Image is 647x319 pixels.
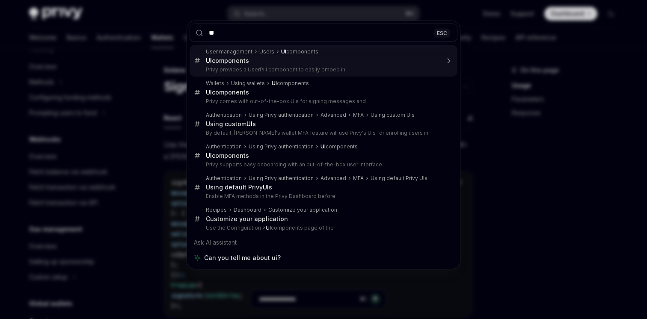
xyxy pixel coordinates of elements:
b: UI [281,48,286,55]
div: Authentication [206,143,242,150]
p: Use the Configuration > components page of the [206,224,439,231]
div: ESC [434,28,450,37]
div: Users [259,48,274,55]
div: Using Privy authentication [249,175,314,182]
b: UI [266,224,271,231]
span: Can you tell me about ui? [204,254,281,262]
div: components [206,152,249,159]
b: UI [206,89,212,96]
div: Using Privy authentication [249,143,314,150]
div: components [321,143,358,150]
div: Using wallets [231,80,265,87]
div: User management [206,48,252,55]
div: Wallets [206,80,224,87]
b: UI [272,80,277,86]
div: Using custom UIs [371,112,415,118]
div: Advanced [321,175,346,182]
p: Privy provides a UserPill component to easily embed in [206,66,439,73]
div: Authentication [206,112,242,118]
div: Authentication [206,175,242,182]
div: Customize your application [268,207,337,213]
div: components [272,80,309,87]
div: components [281,48,318,55]
div: Customize your application [206,215,288,223]
p: Privy comes with out-of-the-box UIs for signing messages and [206,98,439,105]
p: Enable MFA methods in the Privy Dashboard before [206,193,439,200]
p: By default, [PERSON_NAME]'s wallet MFA feature will use Privy's UIs for enrolling users in [206,130,439,136]
b: UI [263,183,269,191]
div: Advanced [321,112,346,118]
div: Using default Privy s [206,183,272,191]
div: MFA [353,112,364,118]
b: UI [246,120,252,127]
div: Using custom s [206,120,256,128]
div: components [206,57,249,65]
p: Privy supports easy onboarding with an out-of-the-box user interface [206,161,439,168]
div: Using default Privy UIs [371,175,427,182]
div: components [206,89,249,96]
div: Ask AI assistant [190,235,457,250]
div: Recipes [206,207,227,213]
b: UI [206,152,212,159]
b: UI [321,143,326,150]
b: UI [206,57,212,64]
div: Dashboard [234,207,261,213]
div: MFA [353,175,364,182]
div: Using Privy authentication [249,112,314,118]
